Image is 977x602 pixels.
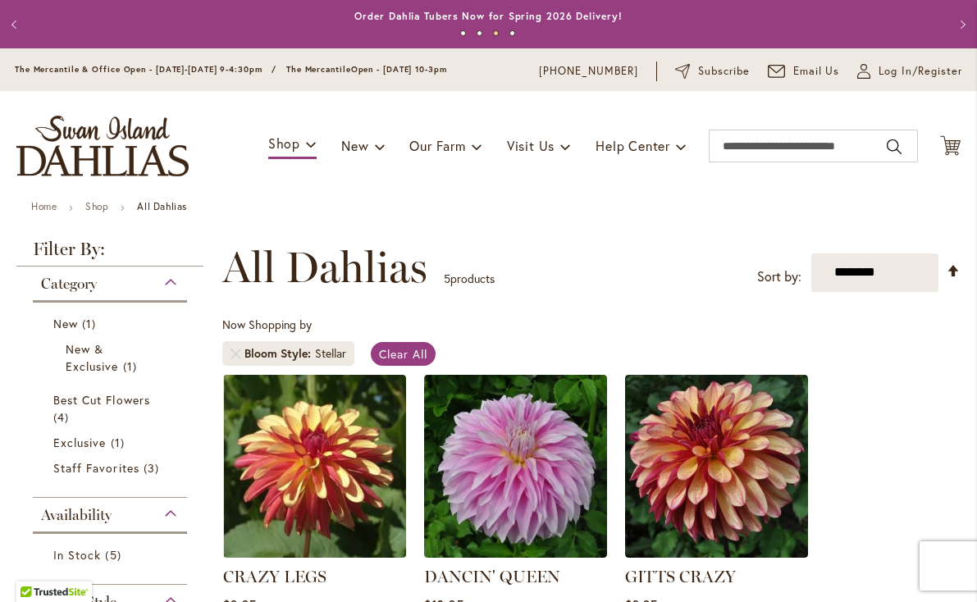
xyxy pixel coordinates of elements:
[16,116,189,176] a: store logo
[793,63,840,80] span: Email Us
[268,135,300,152] span: Shop
[341,137,368,154] span: New
[444,271,450,286] span: 5
[231,349,240,358] a: Remove Bloom Style Stellar
[539,63,638,80] a: [PHONE_NUMBER]
[424,567,560,586] a: DANCIN' QUEEN
[53,547,101,563] span: In Stock
[53,459,171,477] a: Staff Favorites
[41,506,112,524] span: Availability
[379,346,427,362] span: Clear All
[315,345,346,362] div: Stellar
[53,315,171,332] a: New
[53,546,171,563] a: In Stock 5
[16,240,203,267] strong: Filter By:
[698,63,750,80] span: Subscribe
[768,63,840,80] a: Email Us
[53,435,106,450] span: Exclusive
[85,200,108,212] a: Shop
[477,30,482,36] button: 2 of 4
[757,262,801,292] label: Sort by:
[222,317,312,332] span: Now Shopping by
[111,434,129,451] span: 1
[82,315,100,332] span: 1
[354,10,622,22] a: Order Dahlia Tubers Now for Spring 2026 Delivery!
[507,137,555,154] span: Visit Us
[509,30,515,36] button: 4 of 4
[123,358,141,375] span: 1
[625,375,808,558] img: Gitts Crazy
[53,392,150,408] span: Best Cut Flowers
[675,63,750,80] a: Subscribe
[371,342,436,366] a: Clear All
[53,391,171,426] a: Best Cut Flowers
[222,243,427,292] span: All Dahlias
[137,200,187,212] strong: All Dahlias
[53,434,171,451] a: Exclusive
[66,341,118,374] span: New & Exclusive
[144,459,163,477] span: 3
[66,340,158,375] a: New &amp; Exclusive
[409,137,465,154] span: Our Farm
[41,275,97,293] span: Category
[879,63,962,80] span: Log In/Register
[460,30,466,36] button: 1 of 4
[625,567,736,586] a: GITTS CRAZY
[223,375,406,558] img: CRAZY LEGS
[493,30,499,36] button: 3 of 4
[53,316,78,331] span: New
[223,567,326,586] a: CRAZY LEGS
[596,137,670,154] span: Help Center
[244,345,315,362] span: Bloom Style
[53,408,73,426] span: 4
[12,544,58,590] iframe: Launch Accessibility Center
[105,546,125,563] span: 5
[857,63,962,80] a: Log In/Register
[444,266,495,292] p: products
[944,8,977,41] button: Next
[424,375,607,558] img: Dancin' Queen
[351,64,447,75] span: Open - [DATE] 10-3pm
[424,545,607,561] a: Dancin' Queen
[31,200,57,212] a: Home
[223,545,406,561] a: CRAZY LEGS
[625,545,808,561] a: Gitts Crazy
[15,64,351,75] span: The Mercantile & Office Open - [DATE]-[DATE] 9-4:30pm / The Mercantile
[53,460,139,476] span: Staff Favorites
